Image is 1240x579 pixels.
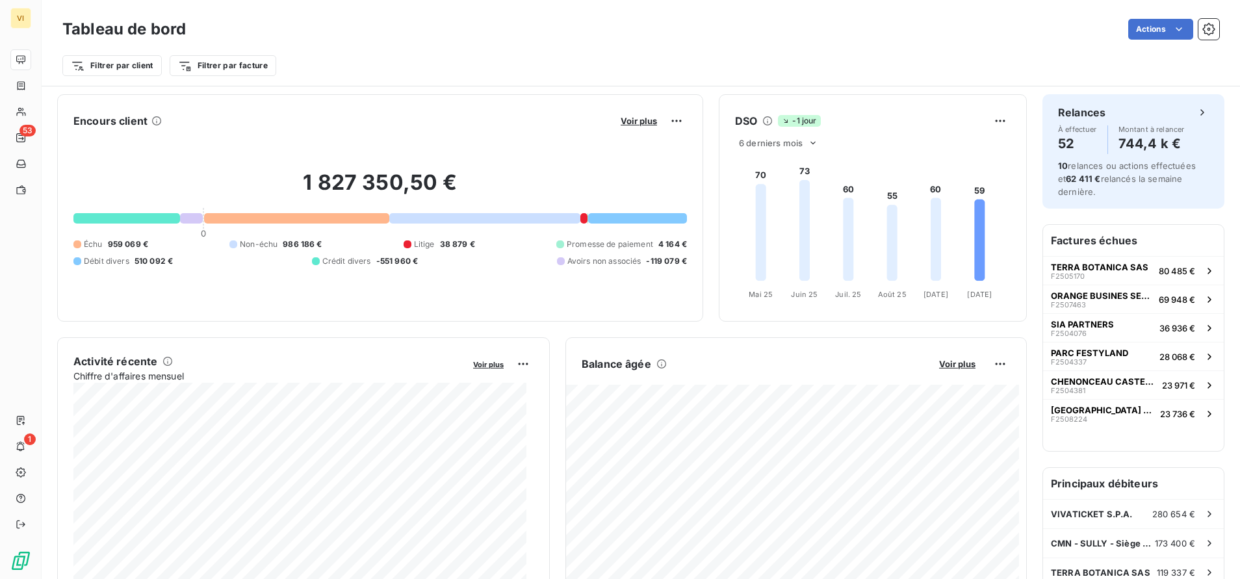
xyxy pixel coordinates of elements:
[73,113,148,129] h6: Encours client
[19,125,36,136] span: 53
[939,359,975,369] span: Voir plus
[10,550,31,571] img: Logo LeanPay
[108,238,148,250] span: 959 069 €
[1118,133,1185,154] h4: 744,4 k €
[1159,294,1195,305] span: 69 948 €
[1051,415,1087,423] span: F2508224
[621,116,657,126] span: Voir plus
[582,356,651,372] h6: Balance âgée
[924,290,948,299] tspan: [DATE]
[1043,225,1224,256] h6: Factures échues
[24,433,36,445] span: 1
[935,358,979,370] button: Voir plus
[567,238,653,250] span: Promesse de paiement
[1159,352,1195,362] span: 28 068 €
[658,238,687,250] span: 4 164 €
[135,255,173,267] span: 510 092 €
[1051,301,1086,309] span: F2507463
[1051,348,1128,358] span: PARC FESTYLAND
[1128,19,1193,40] button: Actions
[739,138,803,148] span: 6 derniers mois
[617,115,661,127] button: Voir plus
[283,238,322,250] span: 986 186 €
[1058,105,1105,120] h6: Relances
[376,255,419,267] span: -551 960 €
[1155,538,1195,548] span: 173 400 €
[1118,125,1185,133] span: Montant à relancer
[1066,174,1100,184] span: 62 411 €
[10,8,31,29] div: VI
[967,290,992,299] tspan: [DATE]
[170,55,276,76] button: Filtrer par facture
[878,290,907,299] tspan: Août 25
[646,255,687,267] span: -119 079 €
[62,55,162,76] button: Filtrer par client
[1051,509,1133,519] span: VIVATICKET S.P.A.
[1051,538,1155,548] span: CMN - SULLY - Siège MSIC
[1051,376,1157,387] span: CHENONCEAU CASTELLUM (Boutique)
[1043,256,1224,285] button: TERRA BOTANICA SASF250517080 485 €
[84,255,129,267] span: Débit divers
[1159,323,1195,333] span: 36 936 €
[469,358,508,370] button: Voir plus
[1051,387,1085,394] span: F2504381
[835,290,861,299] tspan: Juil. 25
[1051,262,1148,272] span: TERRA BOTANICA SAS
[778,115,820,127] span: -1 jour
[1051,272,1085,280] span: F2505170
[201,228,206,238] span: 0
[73,369,464,383] span: Chiffre d'affaires mensuel
[1043,468,1224,499] h6: Principaux débiteurs
[1043,285,1224,313] button: ORANGE BUSINES SERVICESF250746369 948 €
[73,354,157,369] h6: Activité récente
[1043,313,1224,342] button: SIA PARTNERSF250407636 936 €
[749,290,773,299] tspan: Mai 25
[1058,125,1097,133] span: À effectuer
[440,238,475,250] span: 38 879 €
[1162,380,1195,391] span: 23 971 €
[1058,161,1196,197] span: relances ou actions effectuées et relancés la semaine dernière.
[240,238,278,250] span: Non-échu
[84,238,103,250] span: Échu
[1051,358,1087,366] span: F2504337
[1152,509,1195,519] span: 280 654 €
[1043,370,1224,399] button: CHENONCEAU CASTELLUM (Boutique)F250438123 971 €
[567,255,641,267] span: Avoirs non associés
[791,290,818,299] tspan: Juin 25
[1160,409,1195,419] span: 23 736 €
[1051,329,1087,337] span: F2504076
[1157,567,1195,578] span: 119 337 €
[1051,405,1155,415] span: [GEOGRAPHIC_DATA] - Direction DSITN
[1058,133,1097,154] h4: 52
[414,238,435,250] span: Litige
[473,360,504,369] span: Voir plus
[73,170,687,209] h2: 1 827 350,50 €
[322,255,371,267] span: Crédit divers
[1043,342,1224,370] button: PARC FESTYLANDF250433728 068 €
[62,18,186,41] h3: Tableau de bord
[1051,290,1154,301] span: ORANGE BUSINES SERVICES
[1159,266,1195,276] span: 80 485 €
[1051,319,1114,329] span: SIA PARTNERS
[1058,161,1068,171] span: 10
[1196,535,1227,566] iframe: Intercom live chat
[1043,399,1224,428] button: [GEOGRAPHIC_DATA] - Direction DSITNF250822423 736 €
[1051,567,1150,578] span: TERRA BOTANICA SAS
[735,113,757,129] h6: DSO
